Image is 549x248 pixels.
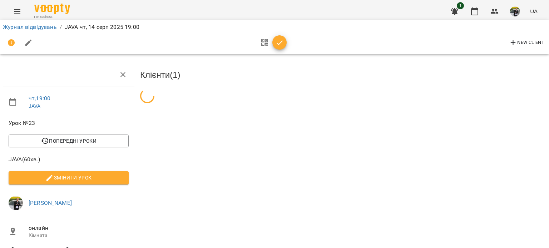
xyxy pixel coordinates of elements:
button: Menu [9,3,26,20]
a: JAVA [29,103,41,109]
span: New Client [509,39,544,47]
span: Урок №23 [9,119,129,127]
p: Кімната [29,232,129,239]
span: UA [530,7,538,15]
img: a92d573242819302f0c564e2a9a4b79e.jpg [510,6,520,16]
span: JAVA ( 60 хв. ) [9,155,129,164]
a: чт , 19:00 [29,95,50,102]
a: Журнал відвідувань [3,24,57,30]
span: 1 [457,2,464,9]
span: Змінити урок [14,173,123,182]
button: UA [527,5,540,18]
button: Попередні уроки [9,135,129,147]
button: Змінити урок [9,171,129,184]
span: онлайн [29,224,129,232]
img: Voopty Logo [34,4,70,14]
a: [PERSON_NAME] [29,199,72,206]
img: a92d573242819302f0c564e2a9a4b79e.jpg [9,196,23,210]
h3: Клієнти ( 1 ) [140,70,546,80]
nav: breadcrumb [3,23,546,31]
li: / [60,23,62,31]
span: Попередні уроки [14,137,123,145]
button: New Client [507,37,546,49]
span: For Business [34,15,70,19]
p: JAVA чт, 14 серп 2025 19:00 [65,23,139,31]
